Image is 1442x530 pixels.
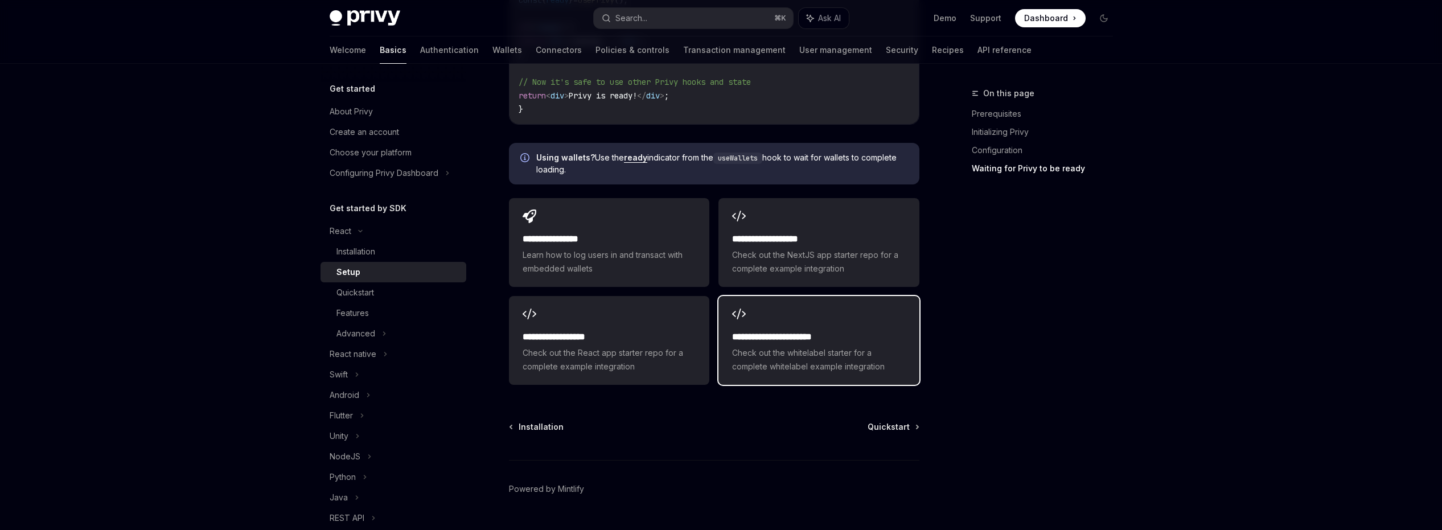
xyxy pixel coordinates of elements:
div: About Privy [330,105,373,118]
span: } [519,104,523,114]
span: return [519,91,546,101]
a: **** **** **** ***Check out the React app starter repo for a complete example integration [509,296,709,385]
a: **** **** **** **** ***Check out the whitelabel starter for a complete whitelabel example integra... [718,296,919,385]
a: ready [624,153,647,163]
span: On this page [983,87,1034,100]
div: Flutter [330,409,353,422]
span: div [550,91,564,101]
a: Installation [510,421,564,433]
span: Installation [519,421,564,433]
div: NodeJS [330,450,360,463]
div: Quickstart [336,286,374,299]
div: Unity [330,429,348,443]
span: Check out the NextJS app starter repo for a complete example integration [732,248,905,276]
a: **** **** **** *Learn how to log users in and transact with embedded wallets [509,198,709,287]
a: **** **** **** ****Check out the NextJS app starter repo for a complete example integration [718,198,919,287]
button: Search...⌘K [594,8,793,28]
div: Java [330,491,348,504]
a: Installation [321,241,466,262]
svg: Info [520,153,532,165]
span: div [646,91,660,101]
code: useWallets [713,153,762,164]
div: Swift [330,368,348,381]
strong: Using wallets? [536,153,595,162]
div: Create an account [330,125,399,139]
span: Learn how to log users in and transact with embedded wallets [523,248,696,276]
div: React [330,224,351,238]
h5: Get started by SDK [330,202,406,215]
a: Demo [934,13,956,24]
a: Powered by Mintlify [509,483,584,495]
span: > [564,91,569,101]
a: Dashboard [1015,9,1086,27]
a: Connectors [536,36,582,64]
a: Prerequisites [972,105,1122,123]
div: REST API [330,511,364,525]
a: Transaction management [683,36,786,64]
a: Choose your platform [321,142,466,163]
button: Toggle dark mode [1095,9,1113,27]
div: Choose your platform [330,146,412,159]
span: Use the indicator from the hook to wait for wallets to complete loading. [536,152,908,175]
span: Privy is ready! [569,91,637,101]
a: Quickstart [321,282,466,303]
span: Quickstart [868,421,910,433]
a: Initializing Privy [972,123,1122,141]
a: Waiting for Privy to be ready [972,159,1122,178]
img: dark logo [330,10,400,26]
a: Setup [321,262,466,282]
span: Check out the React app starter repo for a complete example integration [523,346,696,373]
div: Python [330,470,356,484]
a: Configuration [972,141,1122,159]
div: Configuring Privy Dashboard [330,166,438,180]
div: Android [330,388,359,402]
a: Security [886,36,918,64]
div: React native [330,347,376,361]
a: Quickstart [868,421,918,433]
span: // Now it's safe to use other Privy hooks and state [519,77,751,87]
div: Installation [336,245,375,258]
div: Search... [615,11,647,25]
div: Setup [336,265,360,279]
span: </ [637,91,646,101]
span: Ask AI [818,13,841,24]
div: Advanced [336,327,375,340]
a: API reference [977,36,1032,64]
a: Welcome [330,36,366,64]
div: Features [336,306,369,320]
button: Ask AI [799,8,849,28]
h5: Get started [330,82,375,96]
a: Basics [380,36,406,64]
a: Authentication [420,36,479,64]
a: Create an account [321,122,466,142]
span: > [660,91,664,101]
span: ⌘ K [774,14,786,23]
span: < [546,91,550,101]
span: ; [664,91,669,101]
a: Features [321,303,466,323]
a: Recipes [932,36,964,64]
a: User management [799,36,872,64]
span: Dashboard [1024,13,1068,24]
a: Wallets [492,36,522,64]
a: About Privy [321,101,466,122]
a: Support [970,13,1001,24]
span: Check out the whitelabel starter for a complete whitelabel example integration [732,346,905,373]
a: Policies & controls [595,36,669,64]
